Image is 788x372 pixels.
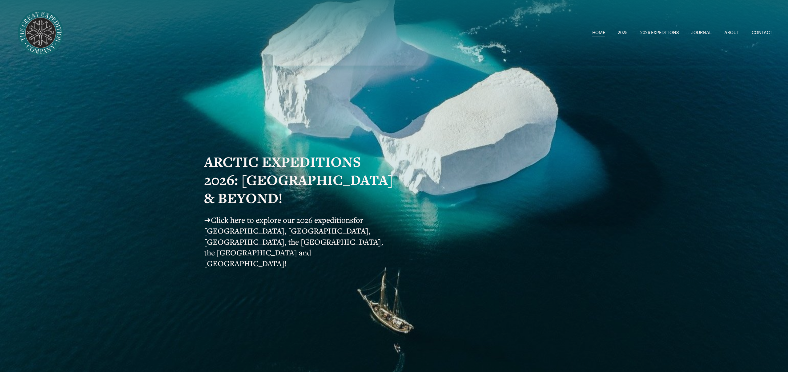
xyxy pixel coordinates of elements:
a: ABOUT [724,28,739,37]
a: folder dropdown [618,28,628,37]
img: Arctic Expeditions [16,8,66,58]
a: CONTACT [752,28,772,37]
strong: ARCTIC EXPEDITIONS 2026: [GEOGRAPHIC_DATA] & BEYOND! [204,152,396,207]
a: JOURNAL [691,28,712,37]
a: HOME [592,28,605,37]
a: Click here to explore our 2026 expeditions [211,215,353,225]
a: folder dropdown [640,28,679,37]
span: ➜ [204,215,211,225]
span: 2025 [618,29,628,37]
span: 2026 EXPEDITIONS [640,29,679,37]
span: for [GEOGRAPHIC_DATA], [GEOGRAPHIC_DATA], [GEOGRAPHIC_DATA], the [GEOGRAPHIC_DATA], the [GEOGRAPH... [204,215,385,268]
